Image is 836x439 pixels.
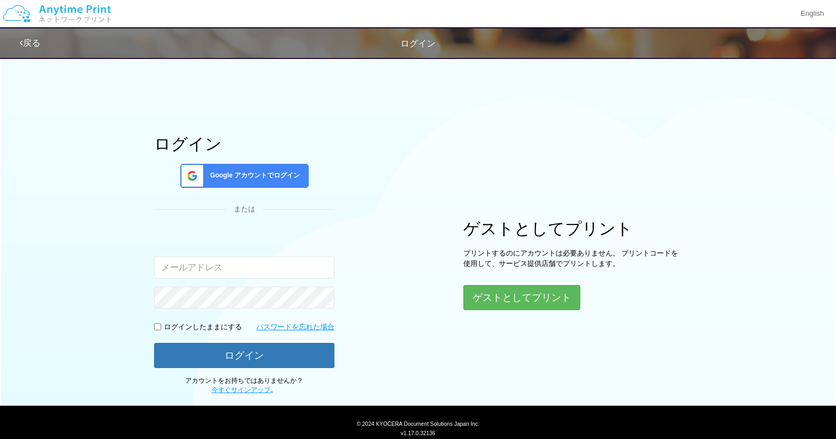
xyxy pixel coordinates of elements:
[463,220,682,238] h1: ゲストとしてプリント
[463,248,682,269] p: プリントするのにアカウントは必要ありません。 プリントコードを使用して、サービス提供店舗でプリントします。
[154,343,334,368] button: ログイン
[154,376,334,395] p: アカウントをお持ちではありませんか？
[463,285,580,310] button: ゲストとしてプリント
[154,135,334,153] h1: ログイン
[211,386,277,394] span: 。
[205,171,300,180] span: Google アカウントでログイン
[357,420,480,427] span: © 2024 KYOCERA Document Solutions Japan Inc.
[154,204,334,215] div: または
[154,257,334,278] input: メールアドレス
[164,322,242,333] p: ログインしたままにする
[256,322,334,333] a: パスワードを忘れた場合
[211,386,270,394] a: 今すぐサインアップ
[401,430,435,436] span: v1.17.0.32136
[20,38,40,48] a: 戻る
[401,39,435,48] span: ログイン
